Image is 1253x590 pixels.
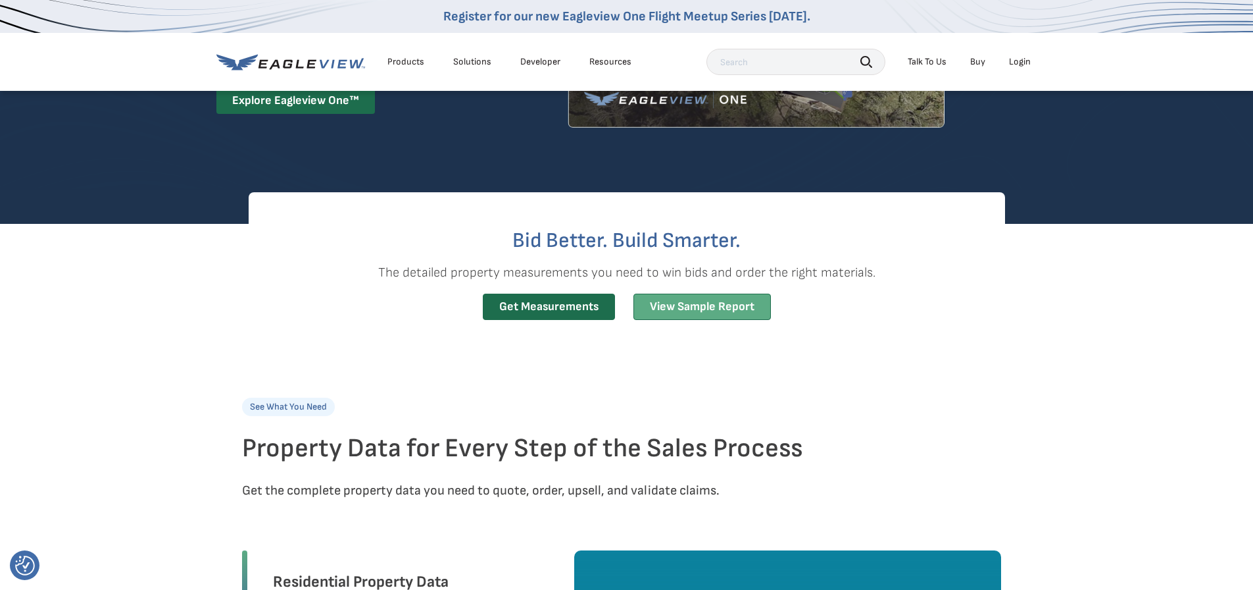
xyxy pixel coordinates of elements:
a: Get Measurements [483,294,615,321]
a: Register for our new Eagleview One Flight Meetup Series [DATE]. [443,9,810,24]
a: Developer [520,56,560,68]
div: Solutions [453,56,491,68]
a: View Sample Report [633,294,771,321]
input: Search [706,49,885,75]
div: Products [387,56,424,68]
button: Consent Preferences [15,556,35,576]
div: Login [1009,56,1031,68]
a: Buy [970,56,985,68]
p: See What You Need [242,398,335,416]
img: Revisit consent button [15,556,35,576]
a: Explore Eagleview One™ [216,88,375,114]
div: Resources [589,56,631,68]
h2: Property Data for Every Step of the Sales Process [242,433,1012,464]
div: Talk To Us [908,56,946,68]
p: Get the complete property data you need to quote, order, upsell, and validate claims. [242,480,1012,501]
p: The detailed property measurements you need to win bids and order the right materials. [249,262,1005,283]
h2: Bid Better. Build Smarter. [249,230,1005,252]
